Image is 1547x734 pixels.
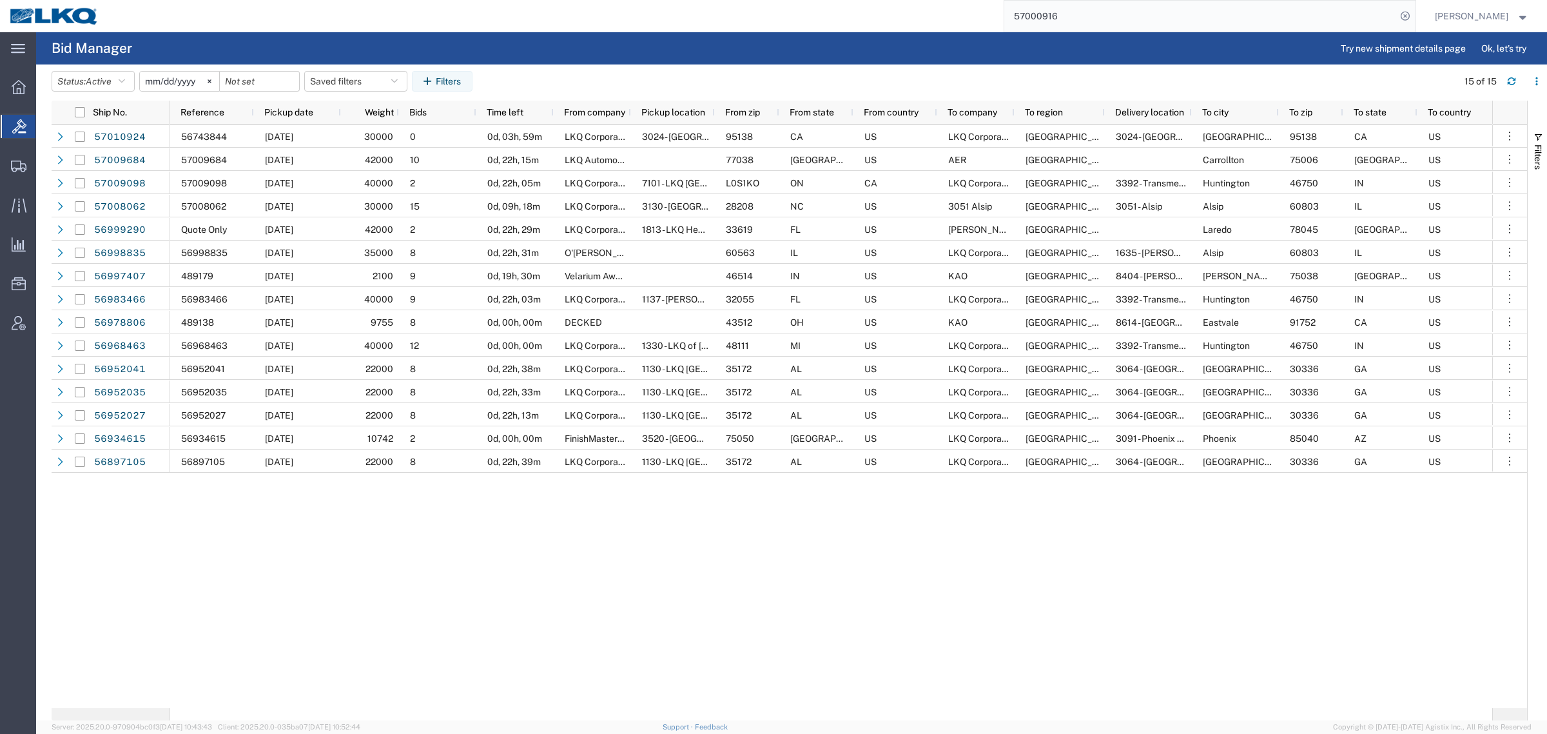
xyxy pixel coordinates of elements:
span: MI [790,341,801,351]
button: [PERSON_NAME] [1434,8,1530,24]
h4: Bid Manager [52,32,132,64]
span: NC [790,201,804,212]
span: AL [790,457,802,467]
span: OH [790,317,804,328]
span: L0S1KO [726,178,759,188]
span: Laredo [1203,224,1232,235]
span: North America [1026,132,1118,142]
span: 10/09/2025 [265,387,293,397]
span: FL [790,224,801,235]
span: 56743844 [181,132,227,142]
span: 3024- San Jose [642,132,834,142]
span: LKQ Corporation [948,294,1017,304]
span: IL [790,248,798,258]
a: 56897105 [93,452,146,473]
span: LKQ Corporation [948,387,1017,397]
span: 30000 [364,201,393,212]
span: 30336 [1290,387,1319,397]
span: 40000 [364,341,393,351]
span: 32055 [726,294,754,304]
span: US [1428,294,1441,304]
span: US [1428,132,1441,142]
span: From zip [725,107,760,117]
span: LKQ Corporation [948,178,1017,188]
span: 0d, 22h, 33m [487,387,541,397]
span: 30336 [1290,364,1319,374]
span: North America [1026,433,1118,444]
span: 75006 [1290,155,1318,165]
span: US [864,387,877,397]
span: 0d, 22h, 29m [487,224,540,235]
span: 30336 [1290,410,1319,421]
a: 57008062 [93,197,146,217]
span: 43512 [726,317,752,328]
span: IN [790,271,800,281]
span: US [1428,387,1441,397]
span: 0d, 00h, 00m [487,341,542,351]
span: 8 [410,410,416,421]
span: Irving [1203,271,1276,281]
button: Filters [412,71,472,92]
span: TX [1354,155,1446,165]
span: North America [1026,224,1118,235]
span: 22000 [365,364,393,374]
span: 0d, 09h, 18m [487,201,540,212]
span: 3064 - Atlanta GA (064) [1116,387,1260,397]
span: 8 [410,317,416,328]
span: US [864,224,877,235]
img: logo [9,6,99,26]
button: Ok, let's try [1470,38,1537,59]
span: 56952041 [181,364,225,374]
span: 1635 - Alsip - Knopf [1116,248,1215,258]
span: 3064 - Atlanta GA (064) [1116,410,1260,421]
span: 10/10/2025 [265,294,293,304]
span: 60803 [1290,201,1319,212]
span: 0d, 22h, 05m [487,178,541,188]
span: 10/15/2025 [265,457,293,467]
span: 28208 [726,201,754,212]
span: 15 [410,201,420,212]
span: 60803 [1290,248,1319,258]
span: 22000 [365,387,393,397]
span: Carrollton [1203,155,1244,165]
span: 95138 [726,132,753,142]
span: 33619 [726,224,753,235]
span: Huntington [1203,341,1250,351]
span: US [864,271,877,281]
span: 60563 [726,248,755,258]
span: Alsip [1203,201,1223,212]
span: US [864,457,877,467]
span: LKQ Corporation [565,132,634,142]
span: 10/10/2025 [265,224,293,235]
span: North America [1026,410,1118,421]
span: To country [1428,107,1471,117]
span: 57008062 [181,201,226,212]
span: LKQ Corporation [948,341,1017,351]
span: North America [1026,155,1118,165]
span: 1813 - LKQ Heavy Truck - Tampa Truck Salvage [642,224,832,235]
a: 56952027 [93,406,146,426]
span: 85040 [1290,433,1319,444]
span: 46514 [726,271,753,281]
span: Phoenix [1203,433,1236,444]
span: US [1428,341,1441,351]
span: US [864,410,877,421]
a: 57010924 [93,127,146,148]
span: 3392 - Transmetco [1116,178,1192,188]
span: 3091 - Phoenix (091) [1116,433,1198,444]
span: Reference [180,107,224,117]
span: 8404 - Irving - KAO Warehouse [1116,271,1265,281]
span: AL [790,364,802,374]
span: US [1428,317,1441,328]
span: US [1428,457,1441,467]
span: 10/07/2025 [265,341,293,351]
span: DECKED [565,317,602,328]
span: From state [790,107,834,117]
span: 56952035 [181,387,227,397]
span: 3130 - Charlotte NC [642,201,760,212]
span: LKQ Corporation [948,248,1017,258]
span: 10/09/2025 [265,248,293,258]
span: CA [864,178,877,188]
span: LKQ Corporation [948,410,1017,421]
a: 56968463 [93,336,146,357]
